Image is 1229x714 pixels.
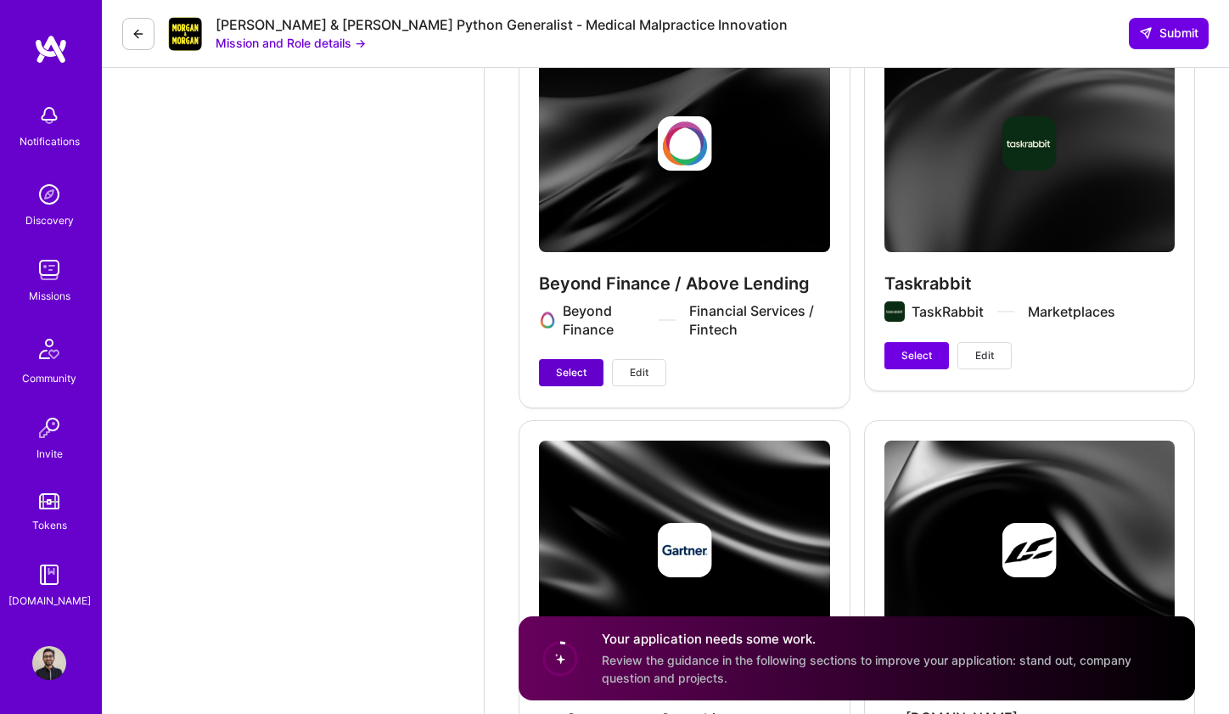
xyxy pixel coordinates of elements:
[29,329,70,369] img: Community
[32,98,66,132] img: bell
[32,516,67,534] div: Tokens
[612,359,666,386] button: Edit
[901,348,932,363] span: Select
[1129,18,1209,48] button: Submit
[32,253,66,287] img: teamwork
[630,365,648,380] span: Edit
[132,27,145,41] i: icon LeftArrowDark
[39,493,59,509] img: tokens
[539,359,603,386] button: Select
[22,369,76,387] div: Community
[602,653,1131,685] span: Review the guidance in the following sections to improve your application: stand out, company que...
[957,342,1012,369] button: Edit
[168,17,202,51] img: Company Logo
[216,16,788,34] div: [PERSON_NAME] & [PERSON_NAME] Python Generalist - Medical Malpractice Innovation
[884,342,949,369] button: Select
[20,132,80,150] div: Notifications
[34,34,68,65] img: logo
[32,646,66,680] img: User Avatar
[29,287,70,305] div: Missions
[1139,26,1153,40] i: icon SendLight
[28,646,70,680] a: User Avatar
[36,445,63,463] div: Invite
[975,348,994,363] span: Edit
[32,411,66,445] img: Invite
[216,34,366,52] button: Mission and Role details →
[25,211,74,229] div: Discovery
[8,592,91,610] div: [DOMAIN_NAME]
[1139,25,1198,42] span: Submit
[602,630,1175,648] h4: Your application needs some work.
[32,558,66,592] img: guide book
[32,177,66,211] img: discovery
[556,365,586,380] span: Select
